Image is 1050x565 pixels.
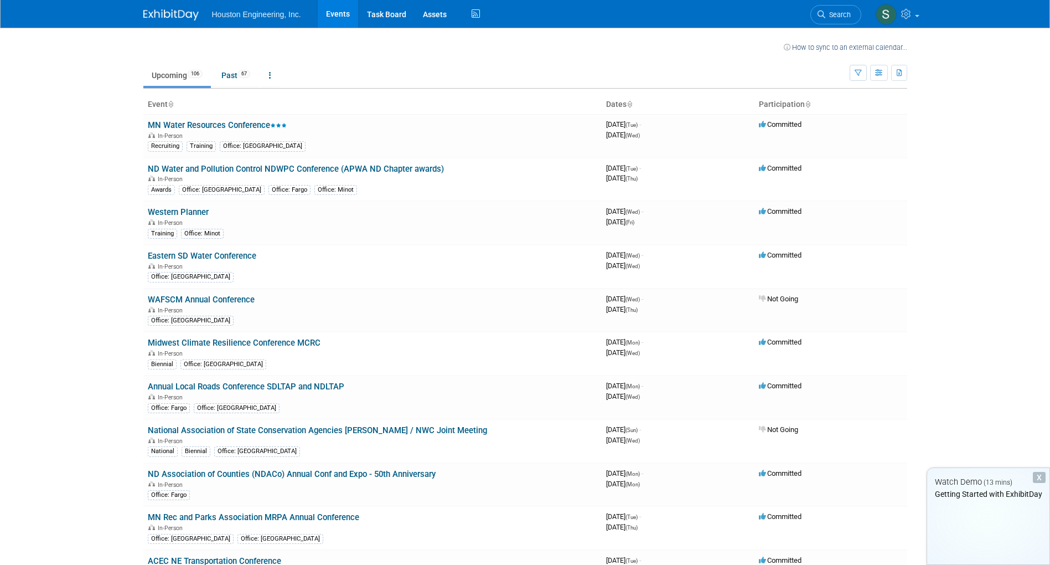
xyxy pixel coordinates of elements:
a: Sort by Participation Type [805,100,810,109]
span: Not Going [759,425,798,434]
div: Office: Fargo [268,185,311,195]
span: Committed [759,469,801,477]
a: Sort by Start Date [627,100,632,109]
span: - [639,425,641,434]
div: Office: Fargo [148,490,190,500]
span: (Wed) [625,209,640,215]
th: Event [143,95,602,114]
a: National Association of State Conservation Agencies [PERSON_NAME] / NWC Joint Meeting [148,425,487,435]
a: Past67 [213,65,258,86]
span: [DATE] [606,174,638,182]
span: Committed [759,164,801,172]
img: In-Person Event [148,307,155,312]
span: In-Person [158,219,186,227]
span: (Tue) [625,514,638,520]
div: Getting Started with ExhibitDay [927,489,1049,500]
div: Office: [GEOGRAPHIC_DATA] [180,359,266,369]
span: (Tue) [625,122,638,128]
a: Search [810,5,861,24]
a: How to sync to an external calendar... [784,43,907,52]
img: Shawn Shonerd [876,4,897,25]
span: (Thu) [625,307,638,313]
a: Western Planner [148,207,209,217]
span: - [642,469,643,477]
span: [DATE] [606,207,643,215]
span: - [639,120,641,129]
span: In-Person [158,263,186,270]
span: [DATE] [606,382,643,390]
img: In-Person Event [148,176,155,181]
span: Committed [759,251,801,259]
div: Office: [GEOGRAPHIC_DATA] [214,446,300,456]
span: - [642,382,643,390]
div: Dismiss [1033,472,1046,483]
a: Midwest Climate Resilience Conference MCRC [148,338,320,348]
span: 67 [238,70,250,78]
div: Training [187,141,216,151]
img: In-Person Event [148,263,155,269]
span: - [639,164,641,172]
span: (Thu) [625,525,638,531]
img: In-Person Event [148,481,155,487]
div: Biennial [182,446,210,456]
span: In-Person [158,350,186,357]
span: In-Person [158,307,186,314]
div: Awards [148,185,175,195]
span: [DATE] [606,295,643,303]
span: [DATE] [606,305,638,314]
div: Biennial [148,359,177,369]
span: Committed [759,120,801,129]
span: Search [825,11,851,19]
span: [DATE] [606,523,638,531]
span: (Mon) [625,340,640,346]
span: (Mon) [625,383,640,389]
span: Committed [759,556,801,564]
img: In-Person Event [148,132,155,138]
div: Office: [GEOGRAPHIC_DATA] [148,534,234,544]
div: National [148,446,178,456]
th: Dates [602,95,754,114]
span: (Wed) [625,253,640,259]
span: Not Going [759,295,798,303]
span: Committed [759,338,801,346]
span: 106 [188,70,203,78]
span: Houston Engineering, Inc. [212,10,301,19]
span: Committed [759,512,801,521]
span: In-Person [158,481,186,489]
span: Committed [759,207,801,215]
span: (Fri) [625,219,634,225]
img: In-Person Event [148,394,155,399]
span: (Wed) [625,350,640,356]
span: [DATE] [606,120,641,129]
div: Office: [GEOGRAPHIC_DATA] [194,403,280,413]
div: Office: Minot [314,185,357,195]
a: ND Association of Counties (NDACo) Annual Conf and Expo - 50th Anniversary [148,469,436,479]
span: [DATE] [606,556,641,564]
span: [DATE] [606,338,643,346]
span: (Thu) [625,176,638,182]
div: Training [148,229,177,239]
span: (Mon) [625,471,640,477]
span: In-Person [158,438,186,445]
img: In-Person Event [148,219,155,225]
span: - [639,512,641,521]
div: Office: [GEOGRAPHIC_DATA] [220,141,306,151]
div: Office: [GEOGRAPHIC_DATA] [237,534,323,544]
span: [DATE] [606,480,640,488]
span: - [642,251,643,259]
span: (Wed) [625,438,640,444]
span: - [642,207,643,215]
div: Office: Fargo [148,403,190,413]
span: Committed [759,382,801,390]
span: - [642,295,643,303]
span: In-Person [158,525,186,532]
span: [DATE] [606,512,641,521]
div: Office: [GEOGRAPHIC_DATA] [148,316,234,326]
span: (Tue) [625,166,638,172]
a: Eastern SD Water Conference [148,251,256,261]
span: In-Person [158,394,186,401]
span: (13 mins) [984,479,1012,486]
span: [DATE] [606,425,641,434]
span: (Wed) [625,296,640,302]
span: [DATE] [606,261,640,270]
